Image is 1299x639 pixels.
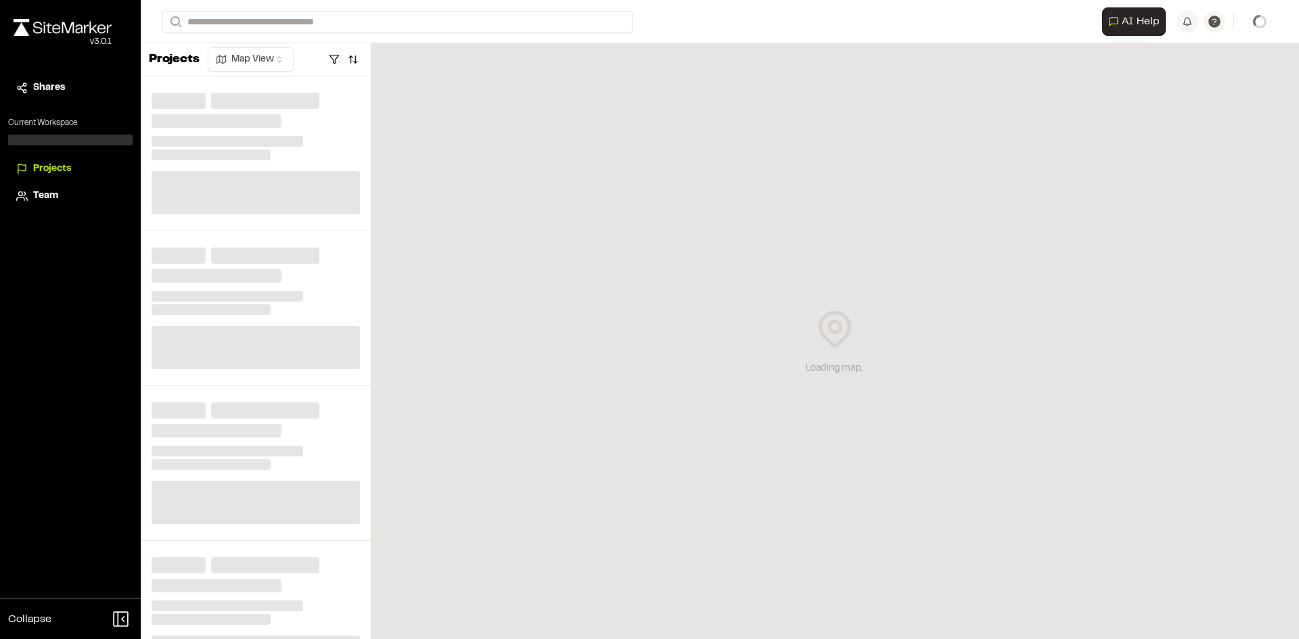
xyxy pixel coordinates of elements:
[16,80,124,95] a: Shares
[149,51,200,69] p: Projects
[806,361,865,376] div: Loading map...
[1122,14,1160,30] span: AI Help
[1102,7,1171,36] div: Open AI Assistant
[33,162,71,176] span: Projects
[33,80,65,95] span: Shares
[162,11,187,33] button: Search
[8,611,51,628] span: Collapse
[16,189,124,204] a: Team
[1102,7,1166,36] button: Open AI Assistant
[14,19,112,36] img: rebrand.png
[33,189,58,204] span: Team
[16,162,124,176] a: Projects
[8,117,133,129] p: Current Workspace
[14,36,112,48] div: Oh geez...please don't...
